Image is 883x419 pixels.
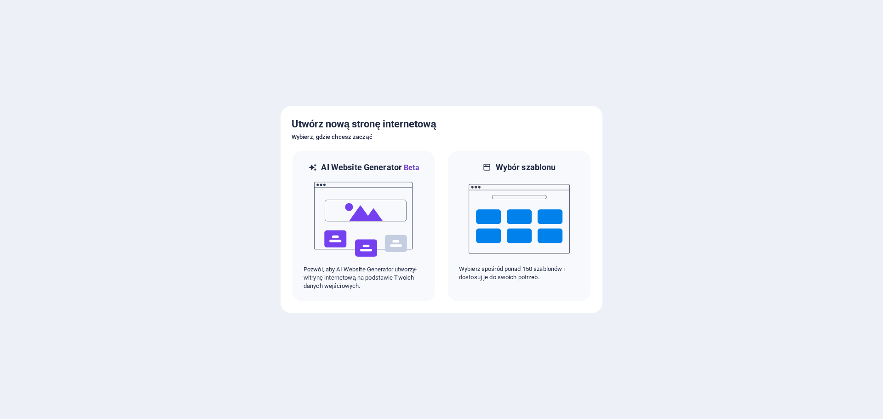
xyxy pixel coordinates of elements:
div: Wybór szablonuWybierz spośród ponad 150 szablonów i dostosuj je do swoich potrzeb. [447,150,591,302]
h6: Wybierz, gdzie chcesz zacząć [292,132,591,143]
h6: AI Website Generator [321,162,419,173]
h6: Wybór szablonu [496,162,556,173]
h5: Utwórz nową stronę internetową [292,117,591,132]
span: Beta [402,163,419,172]
div: AI Website GeneratorBetaaiPozwól, aby AI Website Generator utworzył witrynę internetową na podsta... [292,150,436,302]
p: Pozwól, aby AI Website Generator utworzył witrynę internetową na podstawie Twoich danych wejściow... [304,265,424,290]
img: ai [313,173,414,265]
p: Wybierz spośród ponad 150 szablonów i dostosuj je do swoich potrzeb. [459,265,579,281]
